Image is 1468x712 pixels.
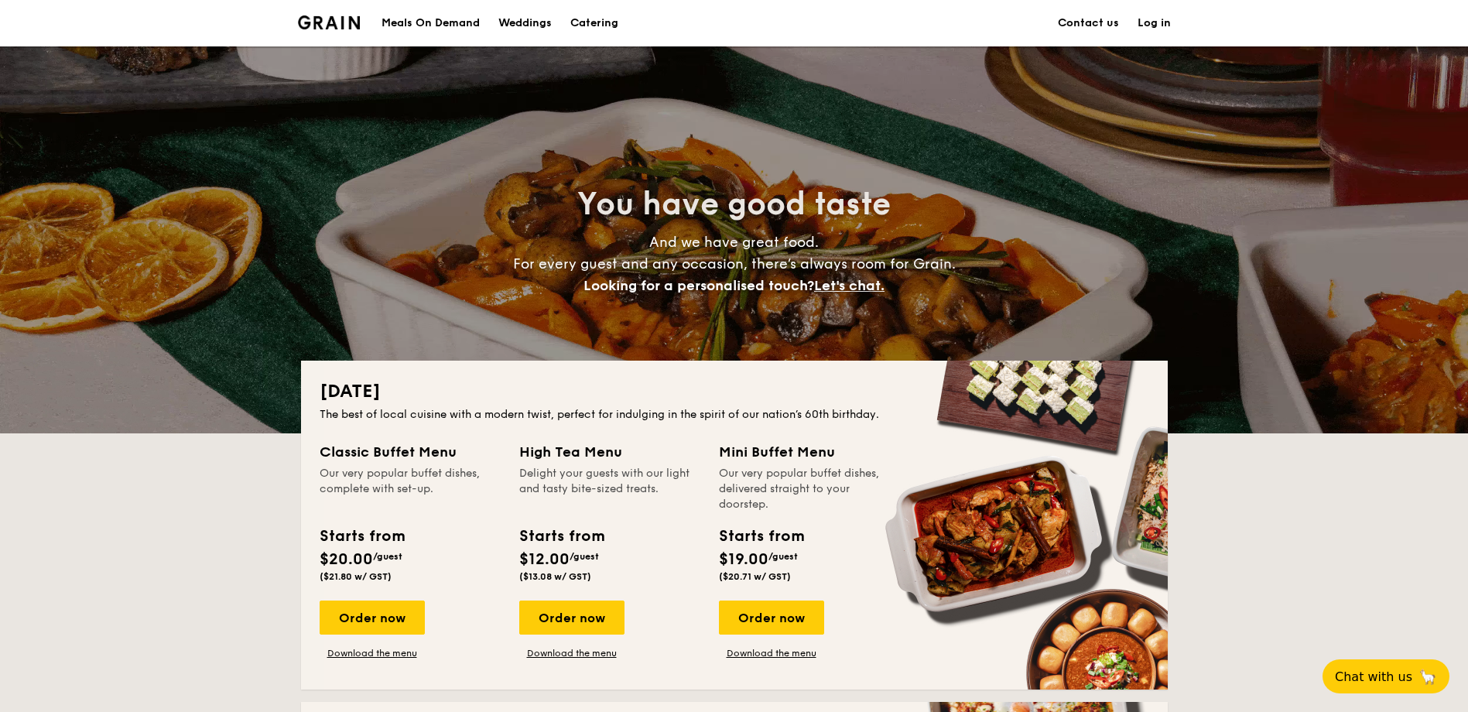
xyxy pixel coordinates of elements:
a: Logotype [298,15,361,29]
div: Order now [719,601,824,635]
span: Looking for a personalised touch? [583,277,814,294]
span: $12.00 [519,550,570,569]
div: Starts from [519,525,604,548]
a: Download the menu [719,647,824,659]
span: And we have great food. For every guest and any occasion, there’s always room for Grain. [513,234,956,294]
div: The best of local cuisine with a modern twist, perfect for indulging in the spirit of our nation’... [320,407,1149,423]
img: Grain [298,15,361,29]
span: Let's chat. [814,277,885,294]
div: Classic Buffet Menu [320,441,501,463]
div: Delight your guests with our light and tasty bite-sized treats. [519,466,700,512]
div: Order now [519,601,624,635]
div: Our very popular buffet dishes, complete with set-up. [320,466,501,512]
span: $19.00 [719,550,768,569]
span: /guest [570,551,599,562]
div: Order now [320,601,425,635]
span: 🦙 [1418,668,1437,686]
div: Our very popular buffet dishes, delivered straight to your doorstep. [719,466,900,512]
span: ($20.71 w/ GST) [719,571,791,582]
a: Download the menu [320,647,425,659]
div: High Tea Menu [519,441,700,463]
span: ($13.08 w/ GST) [519,571,591,582]
h2: [DATE] [320,379,1149,404]
span: /guest [373,551,402,562]
div: Mini Buffet Menu [719,441,900,463]
a: Download the menu [519,647,624,659]
span: /guest [768,551,798,562]
button: Chat with us🦙 [1323,659,1449,693]
div: Starts from [719,525,803,548]
span: Chat with us [1335,669,1412,684]
span: $20.00 [320,550,373,569]
span: ($21.80 w/ GST) [320,571,392,582]
span: You have good taste [577,186,891,223]
div: Starts from [320,525,404,548]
